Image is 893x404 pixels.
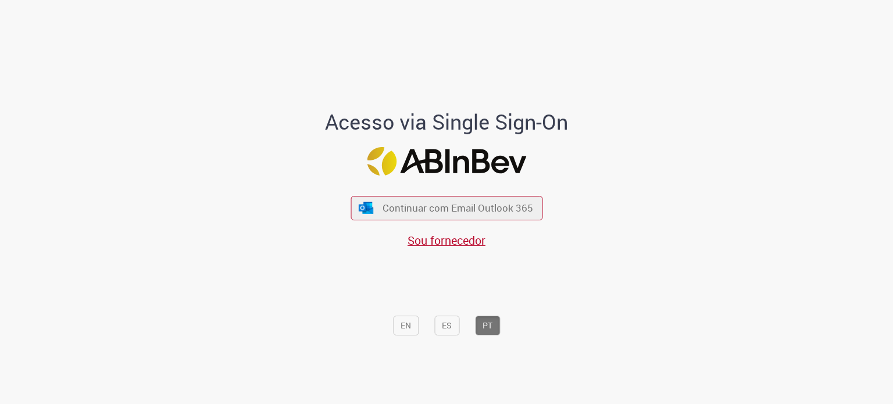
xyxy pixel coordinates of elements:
img: ícone Azure/Microsoft 360 [358,202,374,214]
button: PT [475,316,500,335]
img: Logo ABInBev [367,147,526,176]
button: EN [393,316,419,335]
span: Continuar com Email Outlook 365 [383,201,533,214]
h1: Acesso via Single Sign-On [285,110,608,134]
a: Sou fornecedor [408,233,485,248]
button: ES [434,316,459,335]
button: ícone Azure/Microsoft 360 Continuar com Email Outlook 365 [351,196,542,220]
